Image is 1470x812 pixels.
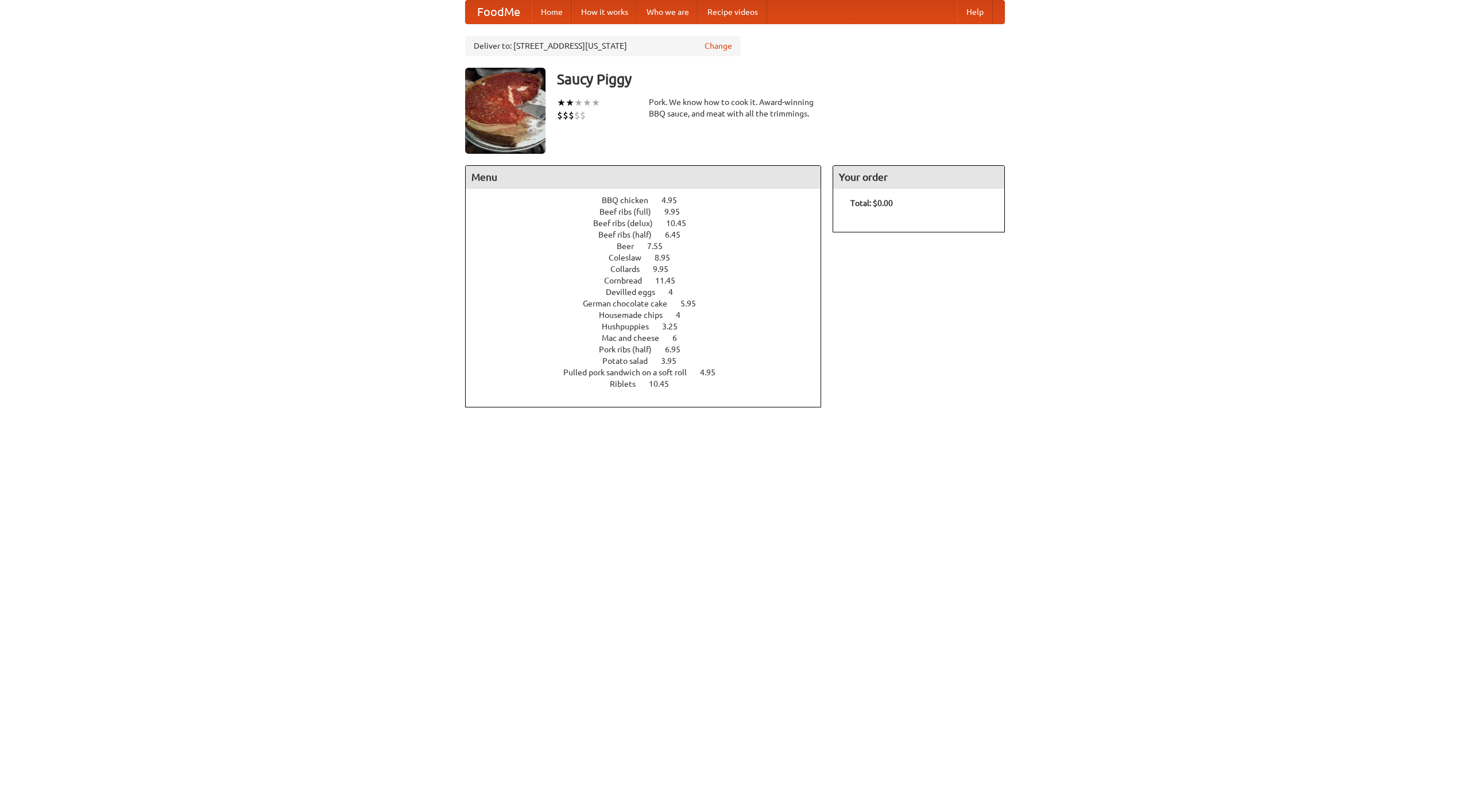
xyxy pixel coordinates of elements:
span: Cornbread [604,276,653,285]
a: German chocolate cake 5.95 [583,299,717,308]
a: Cornbread 11.45 [604,276,697,285]
span: 8.95 [655,253,682,262]
span: 7.55 [647,242,674,251]
li: ★ [574,96,583,109]
span: Housemade chips [599,310,674,320]
a: Beef ribs (full) 9.95 [599,207,701,216]
span: 10.45 [666,219,698,228]
span: 6.45 [665,230,692,239]
span: Pork ribs (half) [599,345,663,354]
span: German chocolate cake [583,299,679,308]
a: Devilled eggs 4 [606,287,694,297]
li: $ [580,109,586,122]
span: Beef ribs (delux) [593,219,664,228]
li: $ [557,109,563,122]
span: 10.45 [649,379,680,388]
a: Hushpuppies 3.25 [602,322,699,331]
a: Pork ribs (half) 6.95 [599,345,702,354]
h3: Saucy Piggy [557,68,1005,91]
span: Potato salad [602,356,659,366]
a: Beer 7.55 [617,242,684,251]
span: Mac and cheese [602,333,671,343]
span: 6.95 [665,345,692,354]
a: Beef ribs (delux) 10.45 [593,219,707,228]
span: 9.95 [653,265,680,274]
a: Mac and cheese 6 [602,333,698,343]
span: 4 [668,287,684,297]
li: ★ [566,96,574,109]
span: Beef ribs (full) [599,207,663,216]
span: Riblets [610,379,647,388]
span: 4.95 [700,368,727,377]
a: Home [532,1,572,24]
li: $ [568,109,574,122]
li: ★ [591,96,600,109]
span: 6 [672,333,688,343]
div: Pork. We know how to cook it. Award-winning BBQ sauce, and meat with all the trimmings. [649,96,821,119]
span: Beef ribs (half) [598,230,663,239]
span: 11.45 [655,276,687,285]
a: Recipe videos [698,1,767,24]
a: Housemade chips 4 [599,310,702,320]
a: Potato salad 3.95 [602,356,698,366]
a: Pulled pork sandwich on a soft roll 4.95 [563,368,737,377]
span: Beer [617,242,645,251]
b: Total: $0.00 [850,199,893,208]
span: Collards [610,265,651,274]
img: angular.jpg [465,68,546,154]
a: Beef ribs (half) 6.45 [598,230,702,239]
span: 5.95 [680,299,707,308]
li: $ [563,109,568,122]
span: Devilled eggs [606,287,667,297]
span: 3.95 [661,356,688,366]
span: 4.95 [661,196,688,205]
span: Pulled pork sandwich on a soft roll [563,368,698,377]
a: Collards 9.95 [610,265,690,274]
span: Coleslaw [609,253,653,262]
li: ★ [583,96,591,109]
span: 4 [676,310,692,320]
a: BBQ chicken 4.95 [602,196,698,205]
a: Riblets 10.45 [610,379,690,388]
span: 3.25 [662,322,689,331]
h4: Menu [466,166,821,189]
a: Who we are [637,1,698,24]
a: Change [705,40,732,52]
li: ★ [557,96,566,109]
span: Hushpuppies [602,322,660,331]
div: Deliver to: [STREET_ADDRESS][US_STATE] [465,36,741,56]
span: 9.95 [664,207,691,216]
h4: Your order [833,166,1004,189]
a: How it works [572,1,637,24]
a: Coleslaw 8.95 [609,253,691,262]
a: FoodMe [466,1,532,24]
li: $ [574,109,580,122]
a: Help [957,1,993,24]
span: BBQ chicken [602,196,660,205]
